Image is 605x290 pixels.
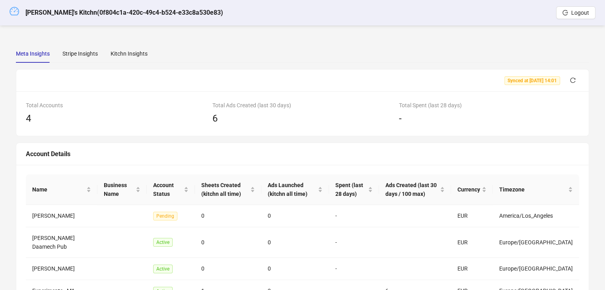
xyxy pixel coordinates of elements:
[493,174,579,205] th: Timezone
[201,181,249,198] span: Sheets Created (kitchn all time)
[195,174,261,205] th: Sheets Created (kitchn all time)
[504,76,560,85] span: Synced at [DATE] 14:01
[570,77,576,83] span: reload
[104,181,134,198] span: Business Name
[399,111,402,126] span: -
[153,265,173,273] span: Active
[195,258,261,280] td: 0
[493,205,579,227] td: America/Los_Angeles
[379,174,451,205] th: Ads Created (last 30 days / 100 max)
[571,10,589,16] span: Logout
[562,10,568,15] span: logout
[451,258,493,280] td: EUR
[153,181,182,198] span: Account Status
[153,212,177,220] span: Pending
[556,6,595,19] button: Logout
[261,227,329,258] td: 0
[385,181,438,198] span: Ads Created (last 30 days / 100 max)
[26,101,206,110] div: Total Accounts
[329,174,379,205] th: Spent (last 28 days)
[329,258,379,280] td: -
[329,205,379,227] td: -
[62,49,98,58] div: Stripe Insights
[329,227,379,258] td: -
[26,149,579,159] div: Account Details
[451,174,493,205] th: Currency
[195,205,261,227] td: 0
[97,174,147,205] th: Business Name
[26,174,97,205] th: Name
[493,258,579,280] td: Europe/[GEOGRAPHIC_DATA]
[261,174,329,205] th: Ads Launched (kitchn all time)
[147,174,195,205] th: Account Status
[26,205,97,227] td: [PERSON_NAME]
[268,181,316,198] span: Ads Launched (kitchn all time)
[457,185,480,194] span: Currency
[26,258,97,280] td: [PERSON_NAME]
[261,258,329,280] td: 0
[26,113,31,124] span: 4
[32,185,85,194] span: Name
[16,49,50,58] div: Meta Insights
[195,227,261,258] td: 0
[493,227,579,258] td: Europe/[GEOGRAPHIC_DATA]
[153,238,173,247] span: Active
[451,227,493,258] td: EUR
[212,101,393,110] div: Total Ads Created (last 30 days)
[111,49,148,58] div: Kitchn Insights
[399,101,579,110] div: Total Spent (last 28 days)
[451,205,493,227] td: EUR
[10,6,19,16] span: dashboard
[335,181,366,198] span: Spent (last 28 days)
[26,227,97,258] td: [PERSON_NAME] Daamech Pub
[212,113,218,124] span: 6
[261,205,329,227] td: 0
[499,185,566,194] span: Timezone
[25,8,223,17] h5: [PERSON_NAME]'s Kitchn ( 0f804c1a-420c-49c4-b524-e33c8a530e83 )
